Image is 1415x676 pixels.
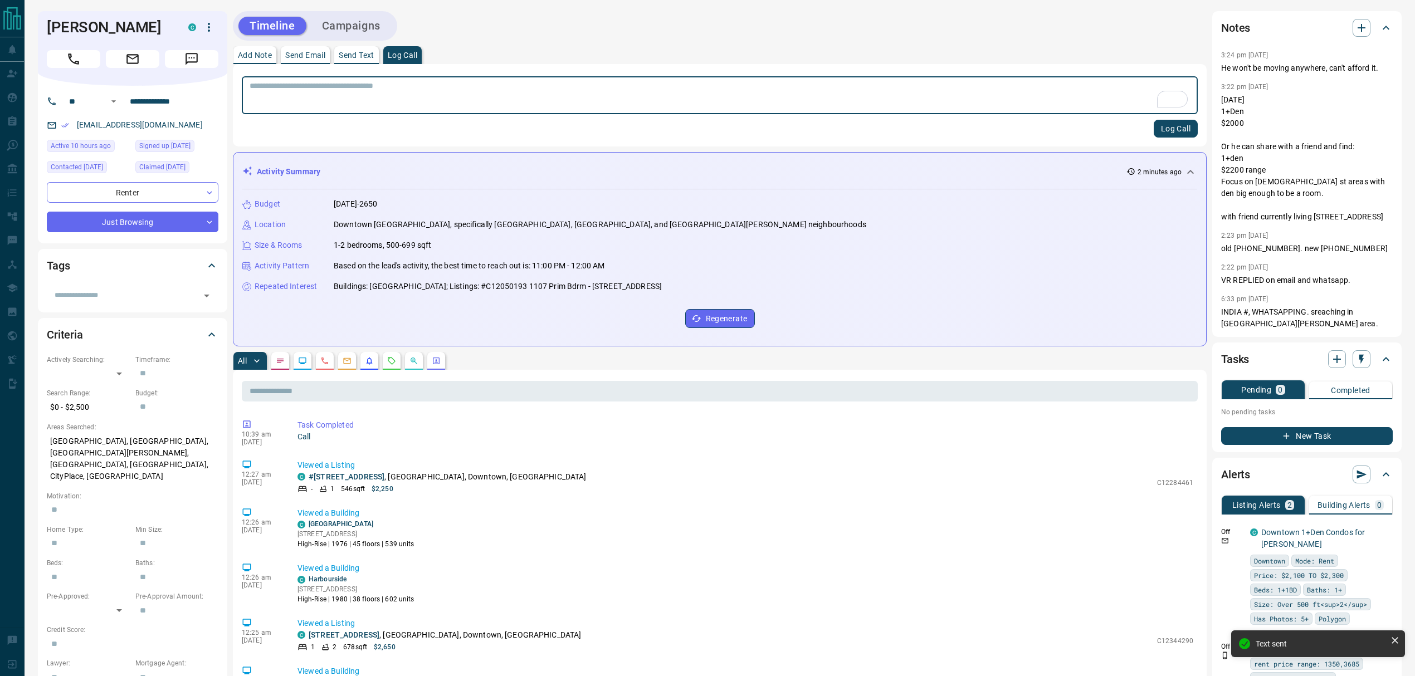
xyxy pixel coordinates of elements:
[1261,528,1365,548] a: Downtown 1+Den Condos for [PERSON_NAME]
[285,51,325,59] p: Send Email
[165,50,218,68] span: Message
[309,471,587,483] p: , [GEOGRAPHIC_DATA], Downtown, [GEOGRAPHIC_DATA]
[1254,599,1367,610] span: Size: Over 500 ft<sup>2</sup>
[365,356,374,365] svg: Listing Alerts
[107,95,120,108] button: Open
[276,356,285,365] svg: Notes
[1221,83,1268,91] p: 3:22 pm [DATE]
[374,642,396,652] p: $2,650
[199,288,214,303] button: Open
[1221,275,1393,286] p: VR REPLIED on email and whatsapp.
[47,50,100,68] span: Call
[1221,537,1229,545] svg: Email
[1307,584,1342,595] span: Baths: 1+
[47,558,130,568] p: Beds:
[47,388,130,398] p: Search Range:
[432,356,441,365] svg: Agent Actions
[47,355,130,365] p: Actively Searching:
[334,219,866,231] p: Downtown [GEOGRAPHIC_DATA], specifically [GEOGRAPHIC_DATA], [GEOGRAPHIC_DATA], and [GEOGRAPHIC_DA...
[297,594,414,604] p: High-Rise | 1980 | 38 floors | 602 units
[242,636,281,644] p: [DATE]
[1221,641,1243,651] p: Off
[188,23,196,31] div: condos.ca
[372,484,393,494] p: $2,250
[47,321,218,348] div: Criteria
[309,629,581,641] p: , [GEOGRAPHIC_DATA], Downtown, [GEOGRAPHIC_DATA]
[297,507,1193,519] p: Viewed a Building
[334,281,662,292] p: Buildings: [GEOGRAPHIC_DATA]; Listings: #C12050193 1107 Prim Bdrm - [STREET_ADDRESS]
[1221,243,1393,254] p: old [PHONE_NUMBER]. new [PHONE_NUMBER]
[242,471,281,478] p: 12:27 am
[1221,427,1393,445] button: New Task
[135,525,218,535] p: Min Size:
[297,473,305,481] div: condos.ca
[309,472,384,481] a: #[STREET_ADDRESS]
[309,575,347,583] a: Harbourside
[1221,404,1393,420] p: No pending tasks
[1221,350,1249,368] h2: Tasks
[1221,461,1393,488] div: Alerts
[47,18,172,36] h1: [PERSON_NAME]
[334,260,605,272] p: Based on the lead's activity, the best time to reach out is: 11:00 PM - 12:00 AM
[47,591,130,601] p: Pre-Approved:
[1221,466,1250,483] h2: Alerts
[297,562,1193,574] p: Viewed a Building
[238,51,272,59] p: Add Note
[242,629,281,636] p: 12:25 am
[47,212,218,232] div: Just Browsing
[1154,120,1198,138] button: Log Call
[685,309,755,328] button: Regenerate
[1331,386,1370,394] p: Completed
[309,520,373,528] a: [GEOGRAPHIC_DATA]
[409,356,418,365] svg: Opportunities
[242,438,281,446] p: [DATE]
[255,219,286,231] p: Location
[1221,306,1393,330] p: INDIA #, WHATSAPPING. sreaching in [GEOGRAPHIC_DATA][PERSON_NAME] area.
[1221,232,1268,239] p: 2:23 pm [DATE]
[1254,584,1297,595] span: Beds: 1+1BD
[1319,613,1346,624] span: Polygon
[1256,639,1386,648] div: Text sent
[51,161,103,173] span: Contacted [DATE]
[1138,167,1182,177] p: 2 minutes ago
[242,161,1197,182] div: Activity Summary2 minutes ago
[238,357,247,365] p: All
[1221,263,1268,271] p: 2:22 pm [DATE]
[343,356,352,365] svg: Emails
[242,478,281,486] p: [DATE]
[387,356,396,365] svg: Requests
[1318,501,1370,509] p: Building Alerts
[343,642,367,652] p: 678 sqft
[297,419,1193,431] p: Task Completed
[388,51,417,59] p: Log Call
[1221,62,1393,74] p: He won't be moving anywhere, can't afford it.
[61,121,69,129] svg: Email Verified
[333,642,336,652] p: 2
[1221,51,1268,59] p: 3:24 pm [DATE]
[47,491,218,501] p: Motivation:
[135,355,218,365] p: Timeframe:
[255,260,309,272] p: Activity Pattern
[1221,94,1393,223] p: [DATE] 1+Den $2000 Or he can share with a friend and find: 1+den $2200 range Focus on [DEMOGRAPHI...
[135,658,218,668] p: Mortgage Agent:
[1287,501,1292,509] p: 2
[47,398,130,417] p: $0 - $2,500
[297,576,305,584] div: condos.ca
[242,581,281,589] p: [DATE]
[341,484,365,494] p: 546 sqft
[309,630,379,639] a: [STREET_ADDRESS]
[334,239,431,251] p: 1-2 bedrooms, 500-699 sqft
[334,198,377,210] p: [DATE]-2650
[47,140,130,155] div: Mon Aug 18 2025
[255,239,302,251] p: Size & Rooms
[1221,19,1250,37] h2: Notes
[47,252,218,279] div: Tags
[297,539,414,549] p: High-Rise | 1976 | 45 floors | 539 units
[47,525,130,535] p: Home Type:
[1221,295,1268,303] p: 6:33 pm [DATE]
[250,81,1190,110] textarea: To enrich screen reader interactions, please activate Accessibility in Grammarly extension settings
[339,51,374,59] p: Send Text
[135,591,218,601] p: Pre-Approval Amount:
[242,518,281,526] p: 12:26 am
[1221,651,1229,659] svg: Push Notification Only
